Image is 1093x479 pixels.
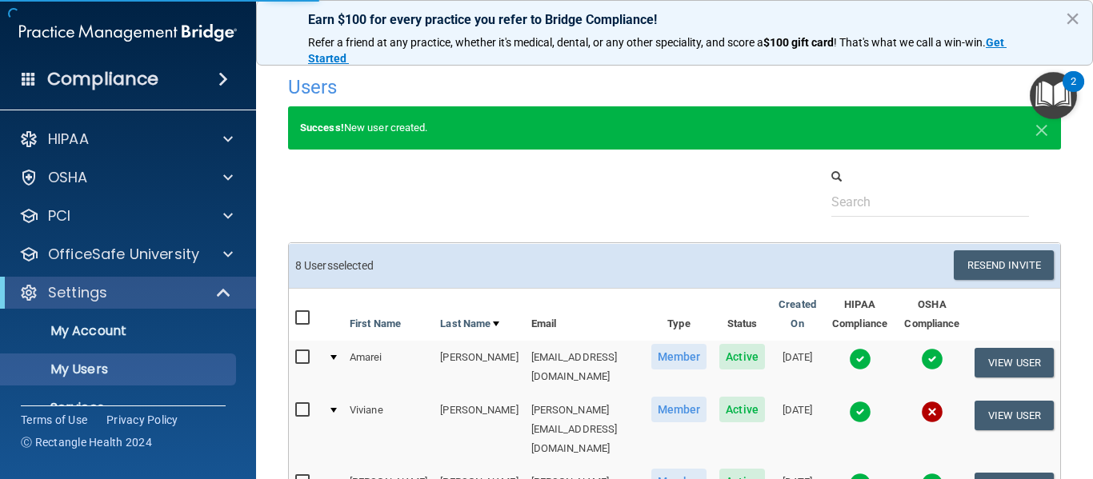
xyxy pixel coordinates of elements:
strong: $100 gift card [763,36,834,49]
p: My Users [10,361,229,377]
td: [PERSON_NAME] [434,341,524,393]
img: cross.ca9f0e7f.svg [921,401,943,423]
h4: Compliance [47,68,158,90]
a: First Name [350,314,401,333]
a: Last Name [440,314,499,333]
th: Status [713,289,771,341]
th: Email [525,289,645,341]
h6: 8 User selected [295,260,663,272]
th: OSHA Compliance [896,289,968,341]
a: HIPAA [19,130,233,149]
span: s [327,259,333,272]
span: Refer a friend at any practice, whether it's medical, dental, or any other speciality, and score a [308,36,763,49]
input: Search [831,187,1029,217]
h4: Users [288,77,729,98]
a: OfficeSafe University [19,245,233,264]
button: View User [975,401,1054,430]
a: OSHA [19,168,233,187]
p: Settings [48,283,107,302]
strong: Success! [300,122,344,134]
a: Privacy Policy [106,412,178,428]
img: tick.e7d51cea.svg [849,401,871,423]
span: Member [651,397,707,422]
th: Type [645,289,714,341]
p: PCI [48,206,70,226]
button: Open Resource Center, 2 new notifications [1030,72,1077,119]
td: Amarei [343,341,434,393]
td: Viviane [343,393,434,465]
td: [DATE] [771,341,823,393]
p: Services [10,400,229,416]
a: PCI [19,206,233,226]
span: ! That's what we call a win-win. [834,36,986,49]
p: Earn $100 for every practice you refer to Bridge Compliance! [308,12,1041,27]
div: New user created. [288,106,1061,150]
p: HIPAA [48,130,89,149]
p: OSHA [48,168,88,187]
div: 2 [1071,82,1076,102]
img: tick.e7d51cea.svg [921,348,943,370]
td: [PERSON_NAME][EMAIL_ADDRESS][DOMAIN_NAME] [525,393,645,465]
button: View User [975,348,1054,377]
button: Close [1065,6,1080,31]
span: Ⓒ Rectangle Health 2024 [21,434,152,450]
p: My Account [10,323,229,339]
span: Active [719,344,765,369]
td: [EMAIL_ADDRESS][DOMAIN_NAME] [525,341,645,393]
th: HIPAA Compliance [823,289,896,341]
a: Get Started [308,36,1007,65]
span: Member [651,344,707,369]
img: tick.e7d51cea.svg [849,348,871,370]
span: Active [719,397,765,422]
a: Settings [19,283,232,302]
p: OfficeSafe University [48,245,199,264]
span: × [1035,112,1049,144]
img: PMB logo [19,17,237,49]
td: [DATE] [771,393,823,465]
a: Created On [778,295,817,333]
button: Close [1035,118,1049,138]
button: Resend Invite [954,250,1054,280]
td: [PERSON_NAME] [434,393,524,465]
a: Terms of Use [21,412,87,428]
